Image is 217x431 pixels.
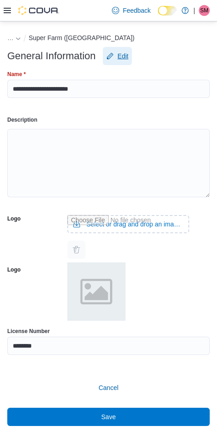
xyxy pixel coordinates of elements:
button: Cancel [7,379,210,397]
label: License Number [7,328,50,335]
label: Logo [7,215,20,222]
nav: An example of EuiBreadcrumbs [7,32,210,45]
a: Feedback [108,1,154,20]
span: Cancel [99,383,119,392]
span: Feedback [123,6,151,15]
h3: General Information [7,51,96,62]
label: Description [7,116,37,123]
span: Dark Mode [158,15,158,16]
button: See collapsed breadcrumbs - Clicking this button will toggle a popover dialog. [7,34,21,41]
span: SM [200,5,208,16]
span: See collapsed breadcrumbs [7,34,14,41]
img: placeholder.png [67,262,126,321]
button: Edit [103,47,132,65]
p: | [193,5,195,16]
div: Samuel Munoz [199,5,210,16]
svg: - Clicking this button will toggle a popover dialog. [15,36,21,41]
input: Dark Mode [158,6,177,15]
button: Super Farm ([GEOGRAPHIC_DATA]) [29,34,135,41]
label: Name * [7,71,26,78]
span: Save [101,412,116,421]
input: Use aria labels when no actual label is in use [67,215,189,233]
button: Save [7,408,210,426]
label: Logo [7,266,20,273]
img: Cova [18,6,59,15]
span: Edit [117,51,128,61]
